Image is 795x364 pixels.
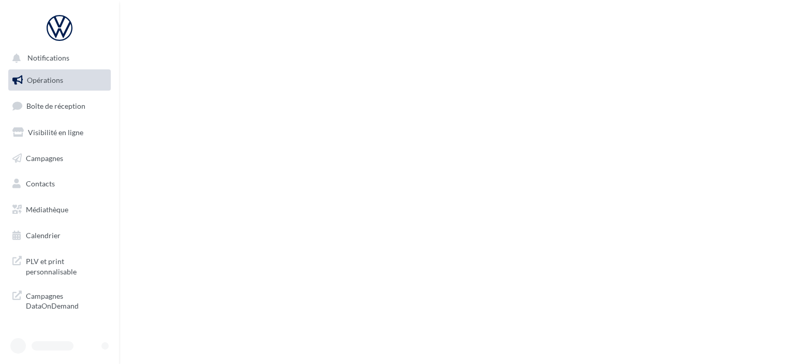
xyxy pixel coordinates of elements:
span: Contacts [26,179,55,188]
a: Calendrier [6,225,113,246]
a: Contacts [6,173,113,195]
span: Notifications [27,54,69,63]
span: Campagnes DataOnDemand [26,289,107,311]
a: Boîte de réception [6,95,113,117]
a: Opérations [6,69,113,91]
span: Calendrier [26,231,61,240]
span: Visibilité en ligne [28,128,83,137]
span: Opérations [27,76,63,84]
span: Médiathèque [26,205,68,214]
span: PLV et print personnalisable [26,254,107,276]
a: Campagnes [6,148,113,169]
a: Médiathèque [6,199,113,221]
span: Campagnes [26,153,63,162]
span: Boîte de réception [26,101,85,110]
a: PLV et print personnalisable [6,250,113,281]
a: Campagnes DataOnDemand [6,285,113,315]
a: Visibilité en ligne [6,122,113,143]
